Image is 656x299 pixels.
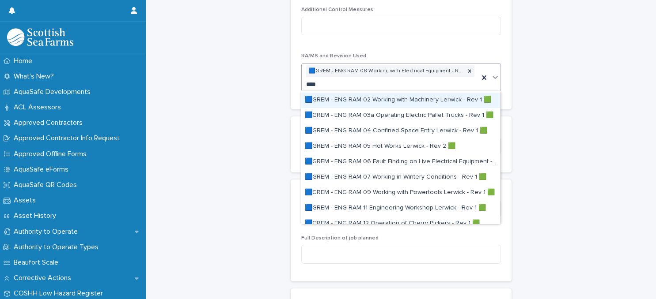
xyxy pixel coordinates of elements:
p: AquaSafe QR Codes [10,181,84,189]
p: AquaSafe eForms [10,165,76,174]
div: 🟦GREM - ENG RAM 04 Confined Space Entry Lerwick - Rev 1 🟩 [301,123,500,139]
p: Corrective Actions [10,274,78,282]
p: Approved Contractor Info Request [10,134,127,142]
p: Home [10,57,39,65]
p: AquaSafe Developments [10,88,98,96]
span: Full Description of job planned [301,235,379,241]
div: 🟦GREM - ENG RAM 12 Operation of Cherry Pickers - Rev 1 🟩 [301,216,500,232]
p: COSHH Low Hazard Register [10,289,110,298]
p: Assets [10,196,43,205]
div: 🟦GREM - ENG RAM 07 Working in Wintery Conditions - Rev 1 🟩 [301,170,500,185]
p: Beaufort Scale [10,258,65,267]
div: 🟦GREM - ENG RAM 06 Fault Finding on Live Electrical Equipment - Rev 1 🟩 [301,154,500,170]
p: What's New? [10,72,61,81]
p: Authority to Operate [10,228,85,236]
div: 🟦GREM - ENG RAM 09 Working with Powertools Lerwick - Rev 1 🟩 [301,185,500,201]
div: 🟦GREM - ENG RAM 05 Hot Works Lerwick - Rev 2 🟩 [301,139,500,154]
p: Asset History [10,212,63,220]
span: RA/MS and Revision Used [301,53,366,59]
p: Approved Contractors [10,119,90,127]
div: 🟦GREM - ENG RAM 03a Operating Electric Pallet Trucks - Rev 1 🟩 [301,108,500,123]
p: ACL Assessors [10,103,68,112]
p: Approved Offline Forms [10,150,94,158]
p: Authority to Operate Types [10,243,106,251]
div: 🟦GREM - ENG RAM 11 Engineering Workshop Lerwick - Rev 1 🟩 [301,201,500,216]
div: 🟦GREM - ENG RAM 08 Working with Electrical Equipment - Rev 1 🟩 [306,65,465,77]
div: 🟦GREM - ENG RAM 02 Working with Machinery Lerwick - Rev 1 🟩 [301,93,500,108]
span: Additional Control Measures [301,7,373,12]
img: bPIBxiqnSb2ggTQWdOVV [7,28,73,46]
